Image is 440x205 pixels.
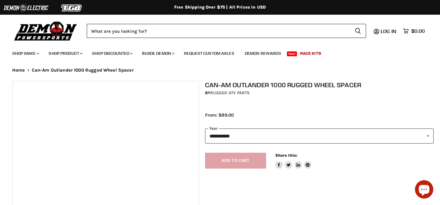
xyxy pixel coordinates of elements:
[350,24,366,38] button: Search
[87,47,136,60] a: Shop Discounted
[32,68,134,73] span: Can-Am Outlander 1000 Rugged Wheel Spacer
[3,2,49,14] img: Demon Electric Logo 2
[413,180,435,200] inbox-online-store-chat: Shopify online store chat
[400,27,428,35] a: $0.00
[49,2,95,14] img: TGB Logo 2
[295,47,326,60] a: Race Kits
[275,153,312,169] aside: Share this:
[411,28,425,34] span: $0.00
[12,68,25,73] a: Home
[44,47,86,60] a: Shop Product
[205,129,434,143] select: year
[12,20,79,42] img: Demon Powersports
[205,81,434,89] h1: Can-Am Outlander 1000 Rugged Wheel Spacer
[8,45,423,60] ul: Main menu
[179,47,239,60] a: Request Custom Axles
[378,28,400,34] a: Log in
[87,24,350,38] input: Search
[210,90,250,95] a: Rugged ATV Parts
[8,47,43,60] a: Shop Make
[205,90,434,96] div: by
[240,47,286,60] a: Demon Rewards
[381,28,396,34] span: Log in
[87,24,366,38] form: Product
[287,51,297,56] span: New!
[275,153,297,158] span: Share this:
[205,112,234,118] span: From: $89.00
[137,47,178,60] a: Inside Demon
